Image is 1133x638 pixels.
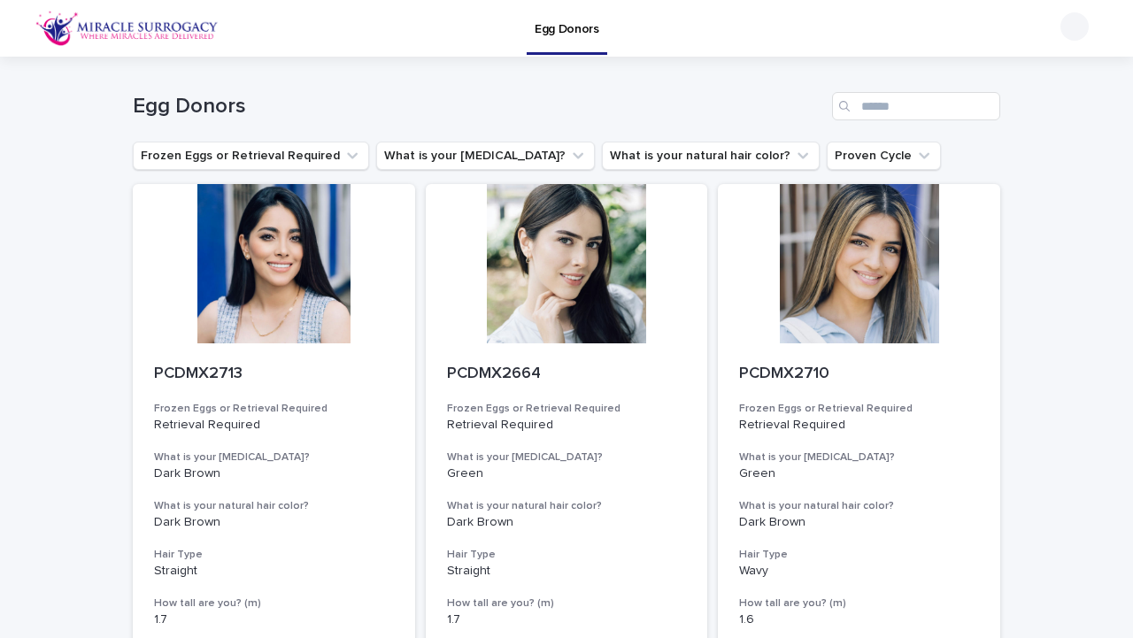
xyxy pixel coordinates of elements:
p: 1.7 [447,612,687,627]
h3: Hair Type [739,548,979,562]
h3: What is your [MEDICAL_DATA]? [447,450,687,465]
button: What is your eye color? [376,142,595,170]
h3: What is your [MEDICAL_DATA]? [739,450,979,465]
p: Retrieval Required [447,418,687,433]
p: 1.6 [739,612,979,627]
p: Dark Brown [154,515,394,530]
p: Wavy [739,564,979,579]
p: Straight [447,564,687,579]
p: Retrieval Required [154,418,394,433]
p: Retrieval Required [739,418,979,433]
button: What is your natural hair color? [602,142,820,170]
p: PCDMX2713 [154,365,394,384]
p: PCDMX2664 [447,365,687,384]
h3: Frozen Eggs or Retrieval Required [447,402,687,416]
p: Green [739,466,979,481]
h3: How tall are you? (m) [447,596,687,611]
input: Search [832,92,1000,120]
img: OiFFDOGZQuirLhrlO1ag [35,11,219,46]
p: Dark Brown [154,466,394,481]
p: Dark Brown [739,515,979,530]
p: Dark Brown [447,515,687,530]
h3: What is your natural hair color? [154,499,394,513]
h3: What is your natural hair color? [739,499,979,513]
h1: Egg Donors [133,94,825,119]
h3: How tall are you? (m) [154,596,394,611]
p: Green [447,466,687,481]
h3: Frozen Eggs or Retrieval Required [739,402,979,416]
h3: What is your natural hair color? [447,499,687,513]
h3: How tall are you? (m) [739,596,979,611]
button: Proven Cycle [827,142,941,170]
button: Frozen Eggs or Retrieval Required [133,142,369,170]
h3: Hair Type [154,548,394,562]
p: PCDMX2710 [739,365,979,384]
h3: What is your [MEDICAL_DATA]? [154,450,394,465]
h3: Frozen Eggs or Retrieval Required [154,402,394,416]
p: Straight [154,564,394,579]
h3: Hair Type [447,548,687,562]
p: 1.7 [154,612,394,627]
